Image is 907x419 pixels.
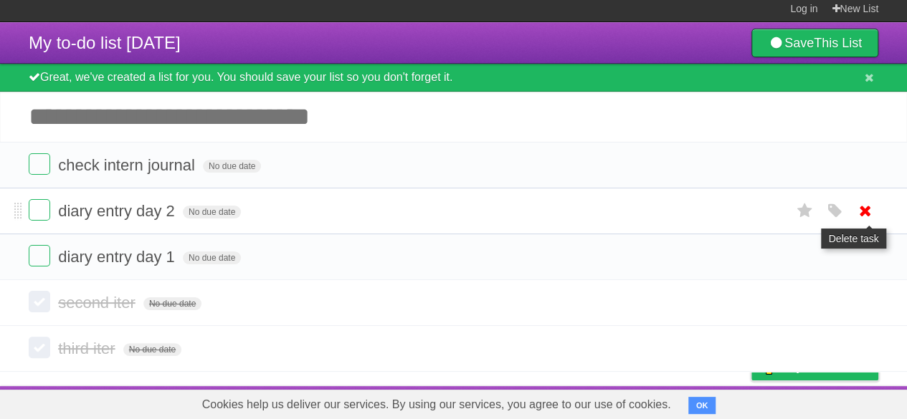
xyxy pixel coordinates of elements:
[791,199,818,223] label: Star task
[29,199,50,221] label: Done
[688,397,716,414] button: OK
[814,36,862,50] b: This List
[58,294,139,312] span: second iter
[183,251,241,264] span: No due date
[58,339,118,357] span: third iter
[188,390,685,419] span: Cookies help us deliver our services. By using our services, you agree to our use of cookies.
[203,160,261,173] span: No due date
[58,156,199,174] span: check intern journal
[143,297,201,310] span: No due date
[183,206,241,218] span: No due date
[29,291,50,312] label: Done
[29,33,181,52] span: My to-do list [DATE]
[782,355,871,380] span: Buy me a coffee
[29,337,50,358] label: Done
[58,202,179,220] span: diary entry day 2
[751,29,878,57] a: SaveThis List
[29,153,50,175] label: Done
[29,245,50,266] label: Done
[123,343,181,356] span: No due date
[58,248,179,266] span: diary entry day 1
